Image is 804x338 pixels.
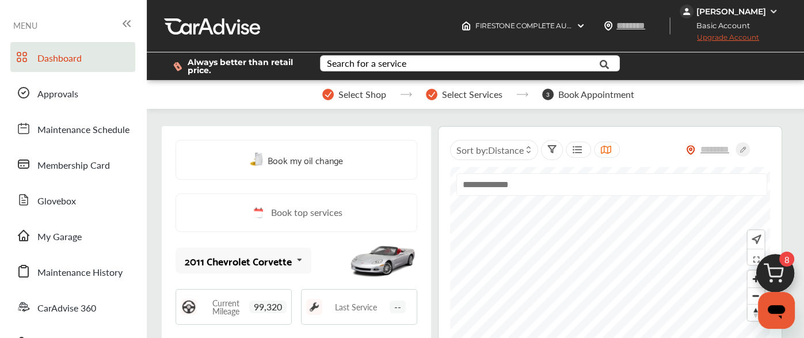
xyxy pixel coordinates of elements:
[516,92,528,97] img: stepper-arrow.e24c07c6.svg
[250,152,343,168] a: Book my oil change
[680,33,759,47] span: Upgrade Account
[604,21,613,31] img: location_vector.a44bc228.svg
[748,249,803,304] img: cart_icon.3d0951e8.svg
[442,89,502,100] span: Select Services
[10,78,135,108] a: Approvals
[327,59,406,68] div: Search for a service
[37,265,123,280] span: Maintenance History
[779,252,794,267] span: 8
[558,89,634,100] span: Book Appointment
[10,221,135,250] a: My Garage
[10,292,135,322] a: CarAdvise 360
[185,255,292,267] div: 2011 Chevrolet Corvette
[680,5,694,18] img: jVpblrzwTbfkPYzPPzSLxeg0AAAAASUVORK5CYII=
[37,87,78,102] span: Approvals
[758,292,795,329] iframe: Button to launch messaging window
[37,123,129,138] span: Maintenance Schedule
[696,6,766,17] div: [PERSON_NAME]
[306,299,322,315] img: maintenance_logo
[181,299,197,315] img: steering_logo
[456,143,524,157] span: Sort by :
[37,301,96,316] span: CarAdvise 360
[348,235,417,287] img: mobile_6985_st0640_046.jpg
[268,152,343,168] span: Book my oil change
[390,301,406,313] span: --
[37,51,82,66] span: Dashboard
[173,62,182,71] img: dollor_label_vector.a70140d1.svg
[400,92,412,97] img: stepper-arrow.e24c07c6.svg
[37,230,82,245] span: My Garage
[769,7,778,16] img: WGsFRI8htEPBVLJbROoPRyZpYNWhNONpIPPETTm6eUC0GeLEiAAAAAElFTkSuQmCC
[37,158,110,173] span: Membership Card
[10,256,135,286] a: Maintenance History
[334,303,376,311] span: Last Service
[249,301,287,313] span: 99,320
[462,21,471,31] img: header-home-logo.8d720a4f.svg
[188,58,302,74] span: Always better than retail price.
[686,145,695,155] img: location_vector_orange.38f05af8.svg
[203,299,249,315] span: Current Mileage
[669,17,670,35] img: header-divider.bc55588e.svg
[426,89,437,100] img: stepper-checkmark.b5569197.svg
[250,153,265,167] img: oil-change.e5047c97.svg
[10,185,135,215] a: Glovebox
[10,149,135,179] a: Membership Card
[10,113,135,143] a: Maintenance Schedule
[10,42,135,72] a: Dashboard
[749,233,761,246] img: recenter.ce011a49.svg
[250,206,265,220] img: cal_icon.0803b883.svg
[13,21,37,30] span: MENU
[576,21,585,31] img: header-down-arrow.9dd2ce7d.svg
[176,193,417,232] a: Book top services
[488,143,524,157] span: Distance
[37,194,76,209] span: Glovebox
[681,20,759,32] span: Basic Account
[322,89,334,100] img: stepper-checkmark.b5569197.svg
[748,304,764,321] button: Reset bearing to north
[271,206,342,220] span: Book top services
[542,89,554,100] span: 3
[338,89,386,100] span: Select Shop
